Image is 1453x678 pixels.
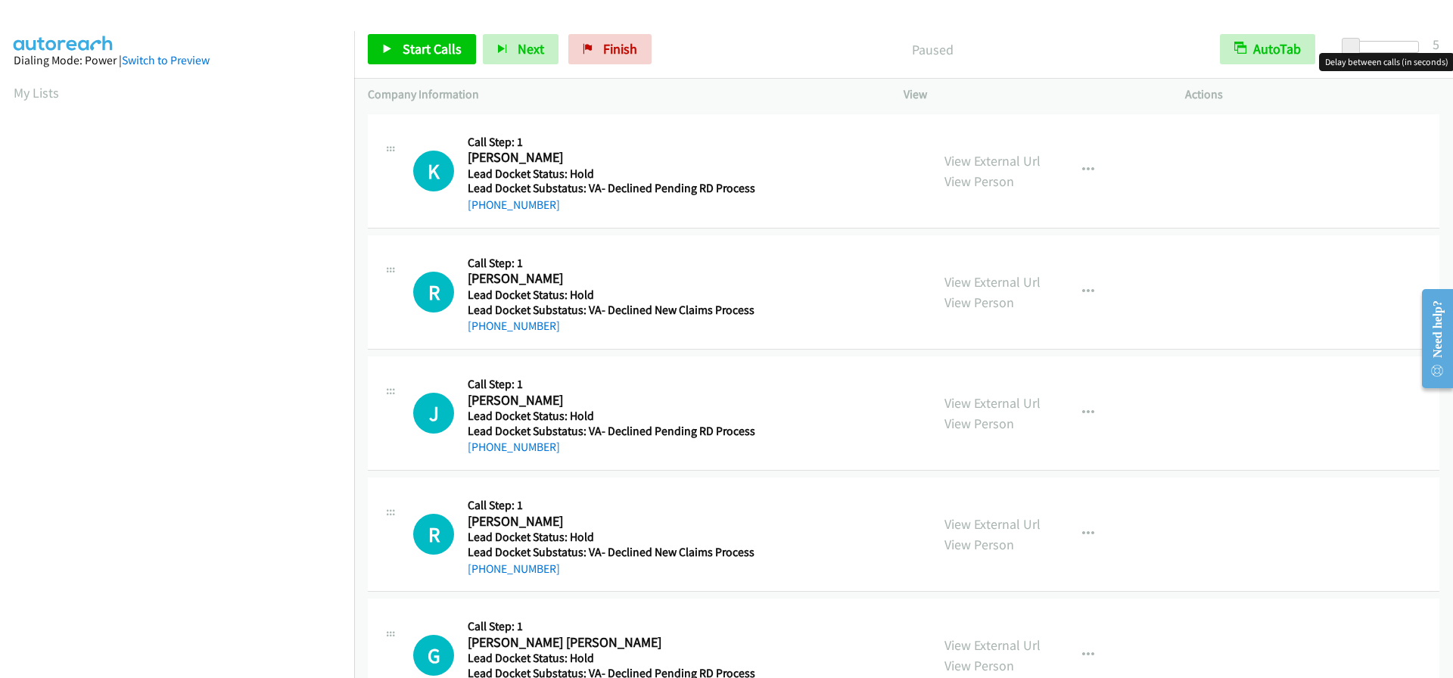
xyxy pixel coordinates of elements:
[368,86,876,104] p: Company Information
[403,40,462,58] span: Start Calls
[468,319,560,333] a: [PHONE_NUMBER]
[413,151,454,191] div: The call is yet to be attempted
[122,53,210,67] a: Switch to Preview
[468,545,755,560] h5: Lead Docket Substatus: VA- Declined New Claims Process
[468,634,749,652] h2: [PERSON_NAME] [PERSON_NAME]
[468,149,749,166] h2: [PERSON_NAME]
[944,657,1014,674] a: View Person
[468,392,749,409] h2: [PERSON_NAME]
[413,514,454,555] div: The call is yet to be attempted
[413,635,454,676] h1: G
[413,393,454,434] h1: J
[413,272,454,313] h1: R
[944,294,1014,311] a: View Person
[14,84,59,101] a: My Lists
[568,34,652,64] a: Finish
[413,272,454,313] div: The call is yet to be attempted
[944,536,1014,553] a: View Person
[468,303,755,318] h5: Lead Docket Substatus: VA- Declined New Claims Process
[468,409,755,424] h5: Lead Docket Status: Hold
[518,40,544,58] span: Next
[944,636,1041,654] a: View External Url
[672,39,1193,60] p: Paused
[468,424,755,439] h5: Lead Docket Substatus: VA- Declined Pending RD Process
[944,515,1041,533] a: View External Url
[368,34,476,64] a: Start Calls
[468,530,755,545] h5: Lead Docket Status: Hold
[468,498,755,513] h5: Call Step: 1
[904,86,1158,104] p: View
[413,151,454,191] h1: K
[1185,86,1439,104] p: Actions
[413,635,454,676] div: The call is yet to be attempted
[944,273,1041,291] a: View External Url
[468,377,755,392] h5: Call Step: 1
[468,651,755,666] h5: Lead Docket Status: Hold
[468,440,560,454] a: [PHONE_NUMBER]
[468,256,755,271] h5: Call Step: 1
[944,173,1014,190] a: View Person
[944,394,1041,412] a: View External Url
[1433,34,1439,54] div: 5
[603,40,637,58] span: Finish
[944,152,1041,169] a: View External Url
[468,513,749,530] h2: [PERSON_NAME]
[468,135,755,150] h5: Call Step: 1
[468,619,755,634] h5: Call Step: 1
[468,181,755,196] h5: Lead Docket Substatus: VA- Declined Pending RD Process
[1409,278,1453,399] iframe: Resource Center
[468,197,560,212] a: [PHONE_NUMBER]
[468,561,560,576] a: [PHONE_NUMBER]
[468,270,749,288] h2: [PERSON_NAME]
[1220,34,1315,64] button: AutoTab
[14,51,341,70] div: Dialing Mode: Power |
[413,514,454,555] h1: R
[468,166,755,182] h5: Lead Docket Status: Hold
[944,415,1014,432] a: View Person
[413,393,454,434] div: The call is yet to be attempted
[483,34,558,64] button: Next
[468,288,755,303] h5: Lead Docket Status: Hold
